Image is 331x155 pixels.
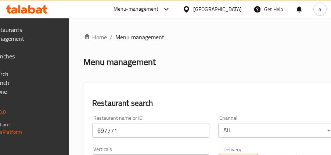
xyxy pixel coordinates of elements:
label: Delivery [223,147,242,152]
div: [GEOGRAPHIC_DATA] [193,5,242,13]
h2: Menu management [83,56,156,68]
li: / [110,33,112,42]
a: Home [83,33,107,42]
input: Search for restaurant name or ID.. [92,123,209,138]
span: Menu management [115,33,164,42]
div: Menu-management [114,5,159,14]
span: a [319,5,321,13]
